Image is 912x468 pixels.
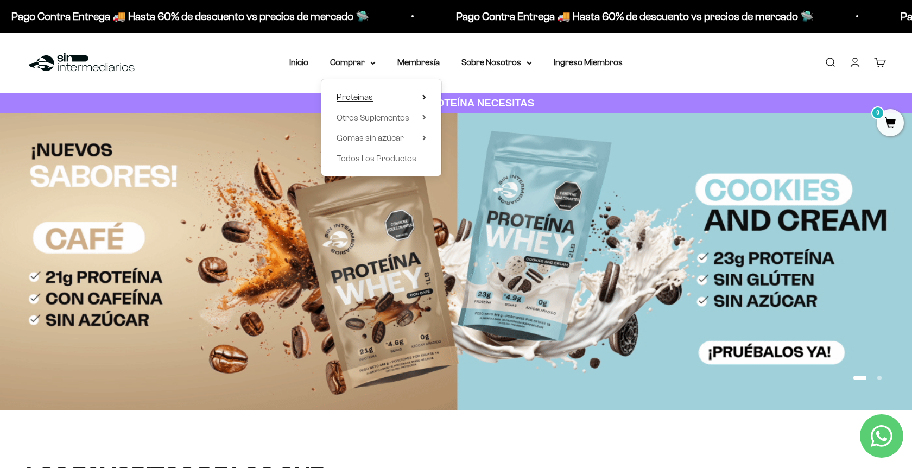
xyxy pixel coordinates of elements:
[877,118,904,130] a: 0
[10,8,368,25] p: Pago Contra Entrega 🚚 Hasta 60% de descuento vs precios de mercado 🛸
[337,154,416,163] span: Todos Los Productos
[337,133,404,142] span: Gomas sin azúcar
[871,106,884,119] mark: 0
[554,58,623,67] a: Ingreso Miembros
[454,8,812,25] p: Pago Contra Entrega 🚚 Hasta 60% de descuento vs precios de mercado 🛸
[330,55,376,69] summary: Comprar
[337,92,373,102] span: Proteínas
[337,131,426,145] summary: Gomas sin azúcar
[397,58,440,67] a: Membresía
[337,111,426,125] summary: Otros Suplementos
[337,90,426,104] summary: Proteínas
[337,113,409,122] span: Otros Suplementos
[378,97,535,109] strong: CUANTA PROTEÍNA NECESITAS
[337,151,426,166] a: Todos Los Productos
[461,55,532,69] summary: Sobre Nosotros
[289,58,308,67] a: Inicio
